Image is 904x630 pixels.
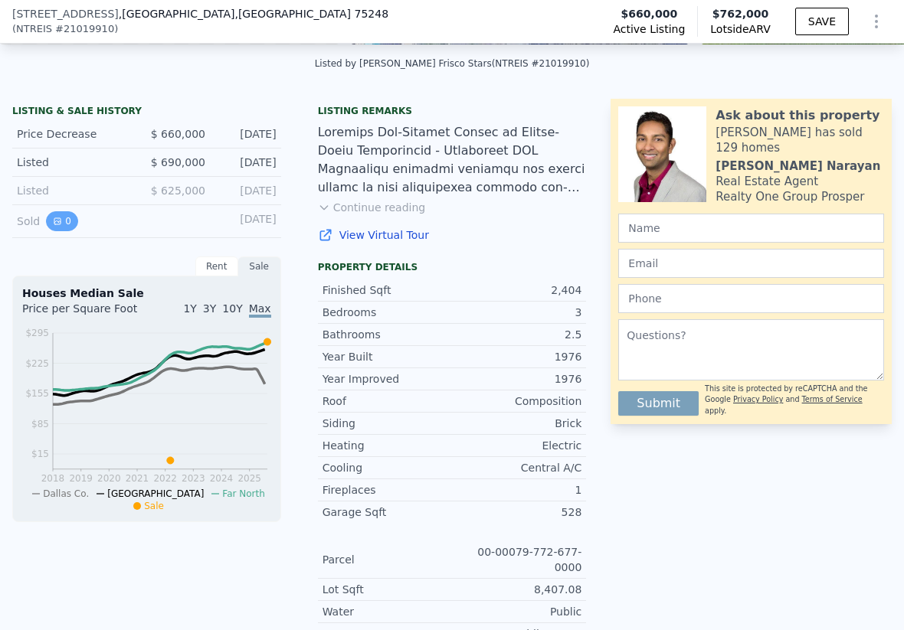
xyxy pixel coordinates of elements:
div: Composition [452,393,581,409]
span: 1Y [183,302,196,315]
div: Listed by [PERSON_NAME] Frisco Stars (NTREIS #21019910) [315,58,590,69]
span: Far North [222,488,264,499]
div: [DATE] [218,183,277,198]
tspan: $225 [25,358,49,369]
tspan: $85 [31,419,49,429]
div: Year Built [323,349,452,364]
div: Parcel [323,552,452,567]
div: Siding [323,416,452,431]
div: Roof [323,393,452,409]
span: Lotside ARV [710,21,770,37]
input: Name [618,214,884,243]
div: Brick [452,416,581,431]
div: LISTING & SALE HISTORY [12,105,281,120]
span: 3Y [203,302,216,315]
div: Real Estate Agent [716,174,818,189]
div: [DATE] [218,211,277,231]
div: Cooling [323,460,452,475]
div: Sold [17,211,134,231]
div: Sale [238,256,281,276]
tspan: 2022 [153,473,177,484]
a: Terms of Service [802,395,863,403]
div: Year Improved [323,371,452,387]
span: # 21019910 [55,21,114,37]
div: 1976 [452,349,581,364]
div: Property details [318,261,587,273]
div: Bedrooms [323,305,452,320]
tspan: 2024 [210,473,234,484]
button: Submit [618,391,699,416]
div: Loremips Dol-Sitamet Consec ad Elitse-Doeiu Temporincid - Utlaboreet DOL Magnaaliqu enimadmi veni... [318,123,587,197]
tspan: 2018 [41,473,65,484]
div: Water [323,604,452,619]
div: Realty One Group Prosper [716,189,864,204]
div: [DATE] [218,155,277,170]
tspan: 2025 [237,473,261,484]
span: Active Listing [613,21,685,37]
div: Central A/C [452,460,581,475]
div: 1976 [452,371,581,387]
tspan: $295 [25,328,49,338]
span: [GEOGRAPHIC_DATA] [107,488,204,499]
span: Max [249,302,271,318]
div: Finished Sqft [323,282,452,298]
div: 3 [452,305,581,320]
span: $ 660,000 [151,128,205,140]
span: $660,000 [621,6,678,21]
div: Listing remarks [318,105,587,117]
tspan: 2020 [97,473,121,484]
div: [PERSON_NAME] has sold 129 homes [716,125,884,155]
span: NTREIS [16,21,52,37]
div: 00-00079-772-677-0000 [452,544,581,575]
div: Listed [17,155,134,170]
button: View historical data [46,211,78,231]
tspan: $155 [25,388,49,399]
span: [STREET_ADDRESS] [12,6,119,21]
tspan: $15 [31,449,49,459]
div: [DATE] [218,126,277,142]
a: View Virtual Tour [318,227,587,243]
span: Sale [144,501,164,511]
div: Bathrooms [323,327,452,342]
div: Electric [452,438,581,453]
tspan: 2021 [126,473,149,484]
div: 2.5 [452,327,581,342]
button: Show Options [861,6,892,37]
input: Email [618,249,884,278]
div: This site is protected by reCAPTCHA and the Google and apply. [705,384,884,416]
div: Lot Sqft [323,582,452,597]
div: Price per Square Foot [22,301,146,325]
div: ( ) [12,21,118,37]
input: Phone [618,284,884,313]
span: $ 625,000 [151,184,205,197]
div: Public [452,604,581,619]
div: Heating [323,438,452,453]
span: , [GEOGRAPHIC_DATA] [119,6,388,21]
a: Privacy Policy [733,395,783,403]
div: 2,404 [452,282,581,298]
tspan: 2023 [182,473,205,484]
div: 528 [452,504,581,520]
div: Rent [195,256,238,276]
div: Listed [17,183,134,198]
span: $ 690,000 [151,156,205,168]
div: Price Decrease [17,126,134,142]
span: $762,000 [712,8,769,20]
div: 1 [452,482,581,498]
span: , [GEOGRAPHIC_DATA] 75248 [234,8,388,20]
div: [PERSON_NAME] Narayan [716,158,880,174]
div: 8,407.08 [452,582,581,597]
div: Houses Median Sale [22,286,271,301]
span: 10Y [222,302,242,315]
div: Garage Sqft [323,504,452,520]
button: Continue reading [318,200,426,215]
div: Fireplaces [323,482,452,498]
tspan: 2019 [69,473,93,484]
span: Dallas Co. [43,488,89,499]
div: Ask about this property [716,106,879,125]
button: SAVE [795,8,849,35]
